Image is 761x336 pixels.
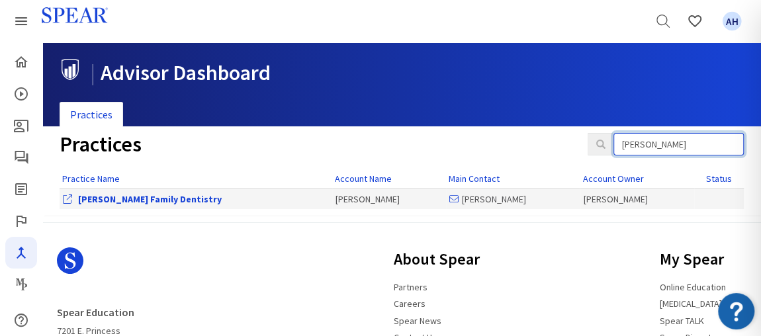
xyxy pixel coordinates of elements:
a: Search [647,5,679,37]
img: Resource Center badge [718,293,754,329]
a: Spear Logo [57,242,248,290]
div: [PERSON_NAME] [583,192,690,206]
a: Favorites [679,5,711,37]
a: Practice Name [62,173,120,185]
a: Faculty Club Elite [5,205,37,237]
h1: Practices [60,133,568,156]
a: Spear News [386,310,449,332]
a: Home [5,46,37,78]
input: Search Practices [613,133,744,155]
a: Main Contact [449,173,500,185]
a: Patient Education [5,110,37,142]
div: [PERSON_NAME] [336,192,443,206]
a: Spear Products [5,5,37,37]
a: View Office Dashboard [78,193,222,205]
a: Partners [386,276,435,298]
a: Spear Talk [5,142,37,173]
a: Courses [5,78,37,110]
a: Masters Program [5,269,37,300]
svg: Spear Logo [57,247,83,274]
a: Practices [60,102,123,128]
a: Help [5,304,37,336]
a: Account Owner [582,173,643,185]
a: Spear Education [57,300,142,324]
h3: About Spear [386,242,514,276]
h3: My Spear [652,242,753,276]
a: Navigator Pro [5,237,37,269]
a: Status [706,173,732,185]
div: [PERSON_NAME] [449,192,577,206]
a: Spear TALK [652,310,712,332]
a: Careers [386,292,433,315]
a: Account Name [335,173,392,185]
span: AH [723,12,742,31]
h1: Advisor Dashboard [60,59,734,85]
a: Favorites [716,5,748,37]
button: Open Resource Center [718,293,754,329]
a: Spear Digest [5,173,37,205]
span: | [90,60,95,86]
